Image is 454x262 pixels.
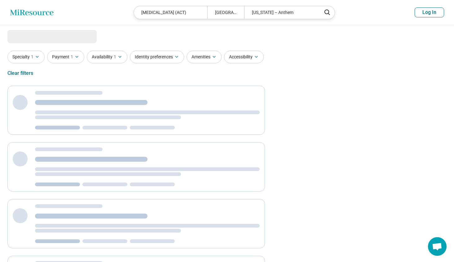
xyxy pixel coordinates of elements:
button: Identity preferences [130,51,184,63]
span: Loading... [7,30,60,43]
div: [US_STATE] – Anthem [244,6,318,19]
span: 1 [31,54,33,60]
div: [MEDICAL_DATA] (ACT) [134,6,207,19]
span: 1 [71,54,73,60]
div: Clear filters [7,66,33,81]
button: Accessibility [224,51,264,63]
button: Availability1 [87,51,127,63]
span: 1 [114,54,116,60]
button: Payment1 [47,51,84,63]
button: Log In [415,7,444,17]
div: [GEOGRAPHIC_DATA] [207,6,244,19]
button: Amenities [187,51,222,63]
button: Specialty1 [7,51,45,63]
div: Open chat [428,237,447,256]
